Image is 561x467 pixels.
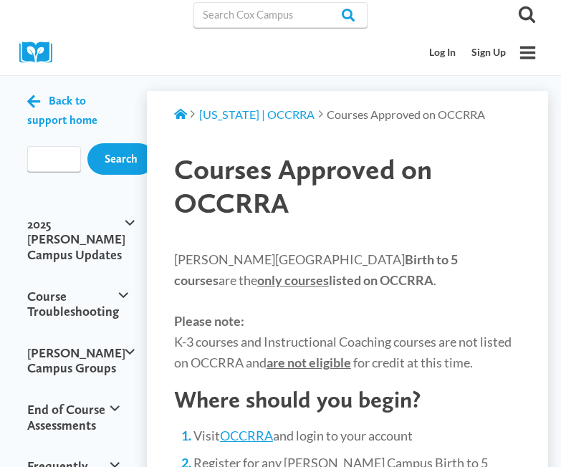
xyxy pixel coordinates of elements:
[174,313,244,329] strong: Please note:
[464,39,514,66] a: Sign Up
[257,272,329,288] span: only courses
[267,355,351,370] strong: are not eligible
[220,428,273,443] a: OCCRRA
[19,42,62,64] img: Cox Campus
[174,249,521,373] p: [PERSON_NAME][GEOGRAPHIC_DATA] are the . K-3 courses and Instructional Coaching courses are not l...
[174,386,521,414] h2: Where should you begin?
[422,39,514,66] nav: Secondary Mobile Navigation
[422,39,464,66] a: Log In
[174,152,432,221] span: Courses Approved on OCCRRA
[27,146,81,172] form: Search form
[21,276,126,332] button: Course Troubleshooting
[174,251,458,288] strong: Birth to 5 courses
[327,107,485,121] span: Courses Approved on OCCRRA
[21,332,126,389] button: [PERSON_NAME] Campus Groups
[199,107,315,121] a: [US_STATE] | OCCRRA
[21,203,126,276] button: 2025 [PERSON_NAME] Campus Updates
[27,146,81,172] input: Search input
[257,272,433,288] strong: listed on OCCRRA
[21,389,126,446] button: End of Course Assessments
[193,427,521,445] li: Visit and login to your account
[174,107,187,121] a: Support Home
[87,143,155,175] input: Search
[514,39,542,67] button: Open menu
[193,2,368,28] input: Search Cox Campus
[27,94,97,127] span: Back to support home
[27,91,120,129] a: Back to support home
